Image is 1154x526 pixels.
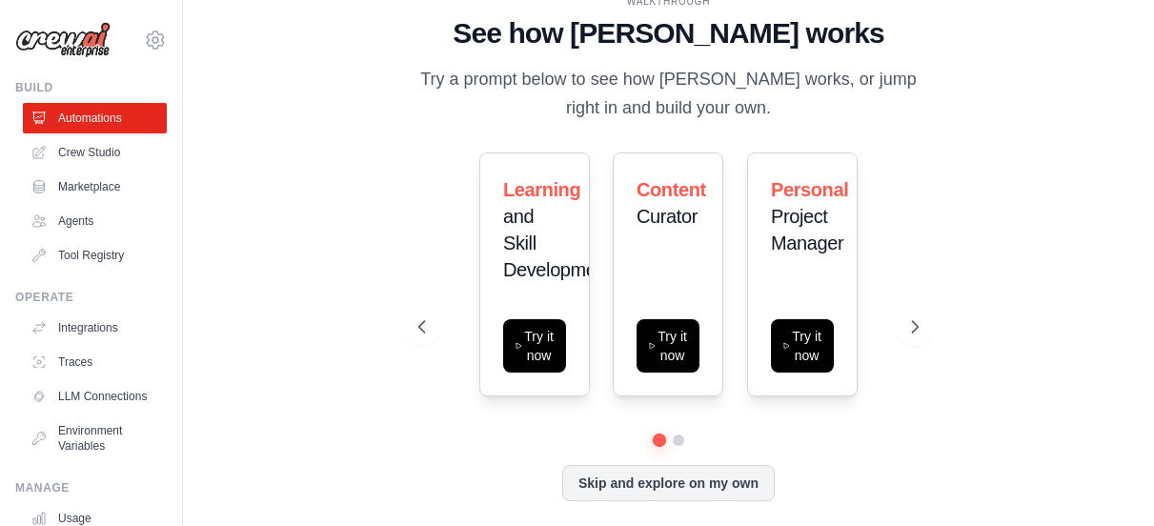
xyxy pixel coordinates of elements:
[562,465,775,501] button: Skip and explore on my own
[23,381,167,412] a: LLM Connections
[23,240,167,271] a: Tool Registry
[503,319,566,373] button: Try it now
[23,313,167,343] a: Integrations
[418,66,919,122] p: Try a prompt below to see how [PERSON_NAME] works, or jump right in and build your own.
[15,80,167,95] div: Build
[503,206,611,280] span: and Skill Development
[771,319,834,373] button: Try it now
[503,179,580,200] span: Learning
[23,347,167,377] a: Traces
[23,103,167,133] a: Automations
[637,179,706,200] span: Content
[637,319,699,373] button: Try it now
[15,290,167,305] div: Operate
[15,480,167,496] div: Manage
[15,22,111,58] img: Logo
[771,206,843,253] span: Project Manager
[23,415,167,461] a: Environment Variables
[23,206,167,236] a: Agents
[23,137,167,168] a: Crew Studio
[637,206,698,227] span: Curator
[23,172,167,202] a: Marketplace
[418,16,919,51] h1: See how [PERSON_NAME] works
[771,179,848,200] span: Personal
